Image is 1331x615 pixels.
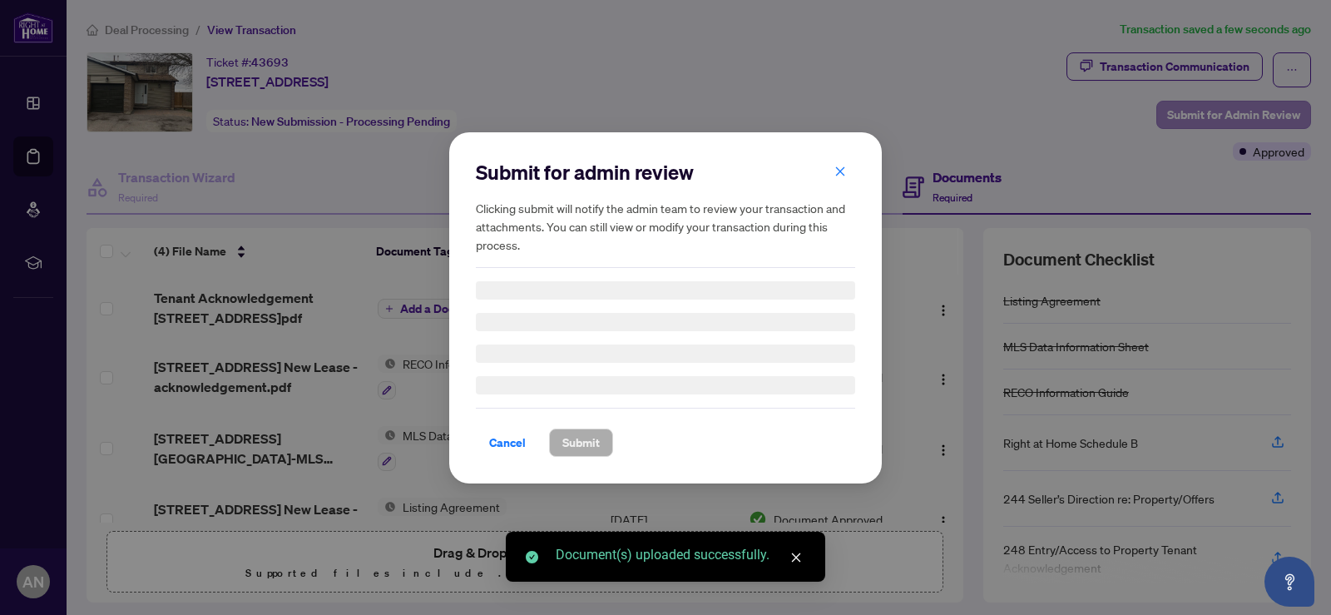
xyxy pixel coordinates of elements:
span: Cancel [489,429,526,456]
button: Cancel [476,429,539,457]
h2: Submit for admin review [476,159,855,186]
div: Document(s) uploaded successfully. [556,545,805,565]
span: close [834,165,846,176]
a: Close [787,548,805,567]
h5: Clicking submit will notify the admin team to review your transaction and attachments. You can st... [476,199,855,254]
button: Open asap [1264,557,1314,607]
span: close [790,552,802,563]
button: Submit [549,429,613,457]
span: check-circle [526,551,538,563]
